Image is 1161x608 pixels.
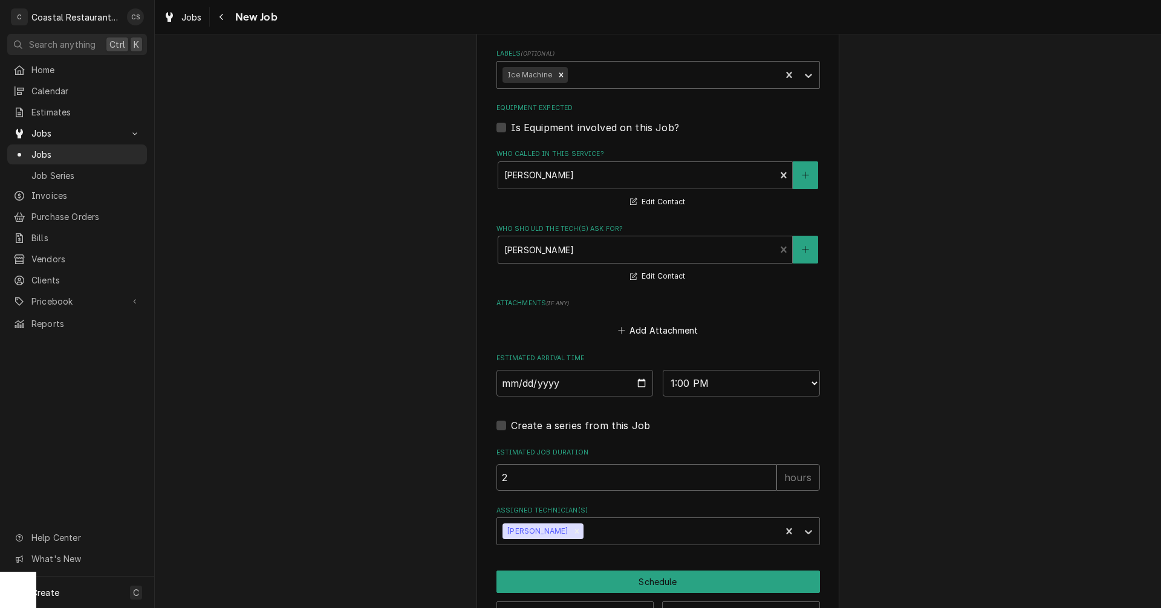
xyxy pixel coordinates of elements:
[31,274,141,286] span: Clients
[181,11,202,24] span: Jobs
[109,38,125,51] span: Ctrl
[496,224,820,284] div: Who should the tech(s) ask for?
[496,354,820,396] div: Estimated Arrival Time
[7,270,147,290] a: Clients
[11,8,28,25] div: C
[7,81,147,101] a: Calendar
[496,299,820,338] div: Attachments
[802,245,809,254] svg: Create New Contact
[502,67,554,83] div: Ice Machine
[793,161,818,189] button: Create New Contact
[496,103,820,134] div: Equipment Expected
[7,186,147,205] a: Invoices
[31,169,141,182] span: Job Series
[232,9,278,25] span: New Job
[628,195,687,210] button: Edit Contact
[31,210,141,223] span: Purchase Orders
[31,317,141,330] span: Reports
[31,106,141,118] span: Estimates
[7,34,147,55] button: Search anythingCtrlK
[511,418,651,433] label: Create a series from this Job
[7,291,147,311] a: Go to Pricebook
[31,295,123,308] span: Pricebook
[502,523,570,539] div: [PERSON_NAME]
[496,224,820,234] label: Who should the tech(s) ask for?
[570,523,584,539] div: Remove James Gatton
[496,571,820,593] button: Schedule
[616,322,700,338] button: Add Attachment
[546,300,569,306] span: ( if any )
[663,370,820,396] select: Time Select
[496,448,820,491] div: Estimated Job Duration
[496,506,820,545] div: Assigned Technician(s)
[31,253,141,265] span: Vendors
[7,249,147,269] a: Vendors
[134,38,139,51] span: K
[496,49,820,59] label: Labels
[7,60,147,80] a: Home
[31,11,120,24] div: Coastal Restaurant Repair
[31,231,141,244] span: Bills
[496,370,654,396] input: Date
[554,67,568,83] div: Remove Ice Machine
[7,228,147,248] a: Bills
[776,464,820,491] div: hours
[31,85,141,97] span: Calendar
[158,7,207,27] a: Jobs
[496,354,820,363] label: Estimated Arrival Time
[496,149,820,209] div: Who called in this service?
[511,120,679,135] label: Is Equipment involved on this Job?
[29,38,96,51] span: Search anything
[496,448,820,458] label: Estimated Job Duration
[7,123,147,143] a: Go to Jobs
[133,586,139,599] span: C
[793,236,818,264] button: Create New Contact
[7,166,147,186] a: Job Series
[31,127,123,140] span: Jobs
[496,506,820,516] label: Assigned Technician(s)
[212,7,232,27] button: Navigate back
[31,63,141,76] span: Home
[31,531,140,544] span: Help Center
[127,8,144,25] div: CS
[628,269,687,284] button: Edit Contact
[802,171,809,179] svg: Create New Contact
[496,571,820,593] div: Button Group Row
[127,8,144,25] div: Chris Sockriter's Avatar
[496,149,820,159] label: Who called in this service?
[7,314,147,334] a: Reports
[7,102,147,122] a: Estimates
[7,528,147,548] a: Go to Help Center
[31,552,140,565] span: What's New
[31,587,59,598] span: Create
[496,299,820,308] label: Attachments
[7,207,147,227] a: Purchase Orders
[496,103,820,113] label: Equipment Expected
[31,189,141,202] span: Invoices
[7,144,147,164] a: Jobs
[496,49,820,88] div: Labels
[7,549,147,569] a: Go to What's New
[521,50,554,57] span: ( optional )
[31,148,141,161] span: Jobs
